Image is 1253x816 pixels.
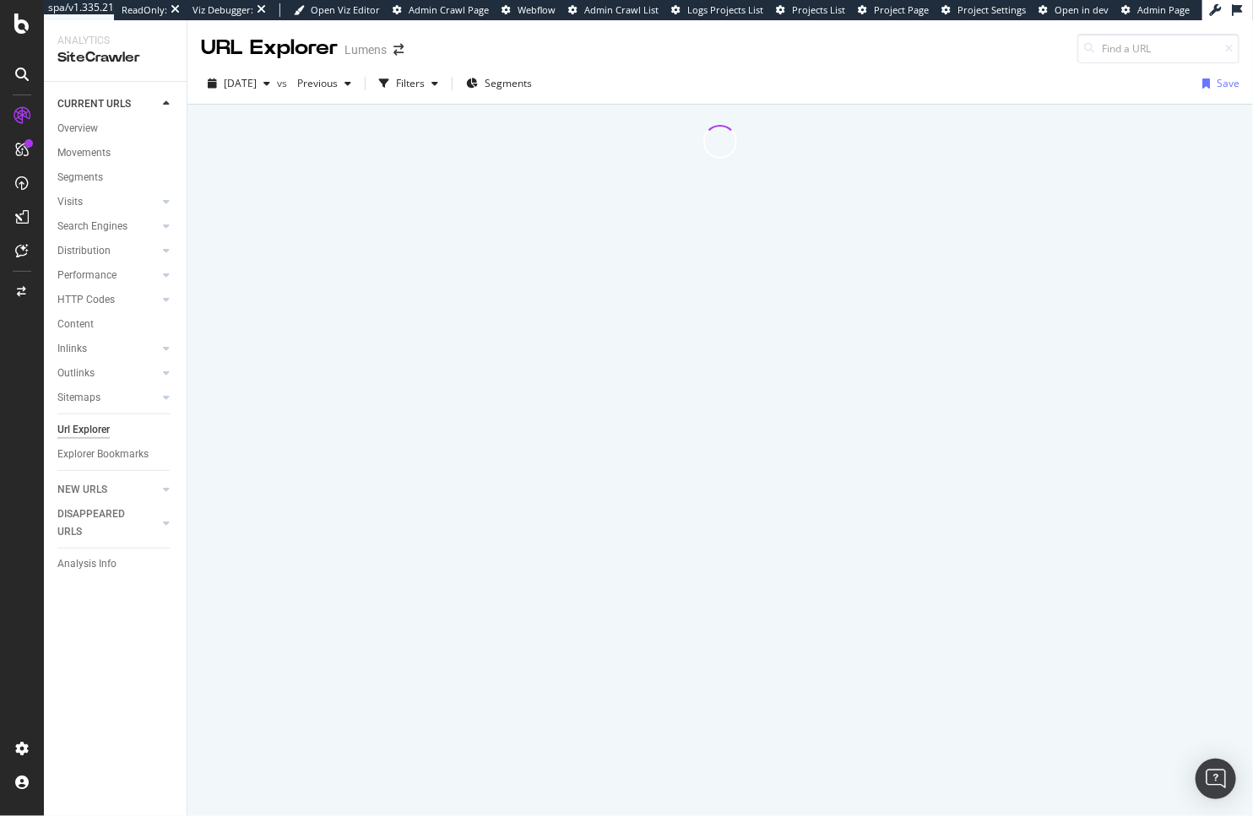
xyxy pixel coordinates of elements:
[57,389,158,407] a: Sitemaps
[57,169,175,186] a: Segments
[57,389,100,407] div: Sitemaps
[1121,3,1190,17] a: Admin Page
[57,48,173,68] div: SiteCrawler
[57,291,158,309] a: HTTP Codes
[792,3,845,16] span: Projects List
[1055,3,1109,16] span: Open in dev
[1217,76,1239,90] div: Save
[57,193,83,211] div: Visits
[372,70,445,97] button: Filters
[57,421,110,439] div: Url Explorer
[311,3,380,16] span: Open Viz Editor
[57,340,87,358] div: Inlinks
[409,3,489,16] span: Admin Crawl Page
[1039,3,1109,17] a: Open in dev
[57,421,175,439] a: Url Explorer
[290,76,338,90] span: Previous
[57,242,111,260] div: Distribution
[57,340,158,358] a: Inlinks
[57,95,131,113] div: CURRENT URLS
[201,70,277,97] button: [DATE]
[518,3,556,16] span: Webflow
[957,3,1026,16] span: Project Settings
[776,3,845,17] a: Projects List
[1077,34,1239,63] input: Find a URL
[290,70,358,97] button: Previous
[57,481,107,499] div: NEW URLS
[57,34,173,48] div: Analytics
[294,3,380,17] a: Open Viz Editor
[57,555,175,573] a: Analysis Info
[193,3,253,17] div: Viz Debugger:
[57,120,98,138] div: Overview
[941,3,1026,17] a: Project Settings
[57,144,175,162] a: Movements
[671,3,763,17] a: Logs Projects List
[57,169,103,186] div: Segments
[57,144,111,162] div: Movements
[57,316,94,333] div: Content
[874,3,929,16] span: Project Page
[568,3,659,17] a: Admin Crawl List
[57,365,158,382] a: Outlinks
[57,95,158,113] a: CURRENT URLS
[1137,3,1190,16] span: Admin Page
[224,76,257,90] span: 2025 Aug. 3rd
[57,291,115,309] div: HTTP Codes
[1196,70,1239,97] button: Save
[57,242,158,260] a: Distribution
[201,34,338,62] div: URL Explorer
[57,267,117,284] div: Performance
[1196,759,1236,799] div: Open Intercom Messenger
[57,505,143,541] div: DISAPPEARED URLS
[57,365,95,382] div: Outlinks
[393,3,489,17] a: Admin Crawl Page
[57,446,149,463] div: Explorer Bookmarks
[459,70,539,97] button: Segments
[858,3,929,17] a: Project Page
[57,555,117,573] div: Analysis Info
[687,3,763,16] span: Logs Projects List
[396,76,425,90] div: Filters
[502,3,556,17] a: Webflow
[57,120,175,138] a: Overview
[57,481,158,499] a: NEW URLS
[57,316,175,333] a: Content
[393,44,404,56] div: arrow-right-arrow-left
[122,3,167,17] div: ReadOnly:
[344,41,387,58] div: Lumens
[57,193,158,211] a: Visits
[57,218,158,235] a: Search Engines
[57,446,175,463] a: Explorer Bookmarks
[277,76,290,90] span: vs
[57,267,158,284] a: Performance
[485,76,532,90] span: Segments
[57,218,127,235] div: Search Engines
[584,3,659,16] span: Admin Crawl List
[57,505,158,541] a: DISAPPEARED URLS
